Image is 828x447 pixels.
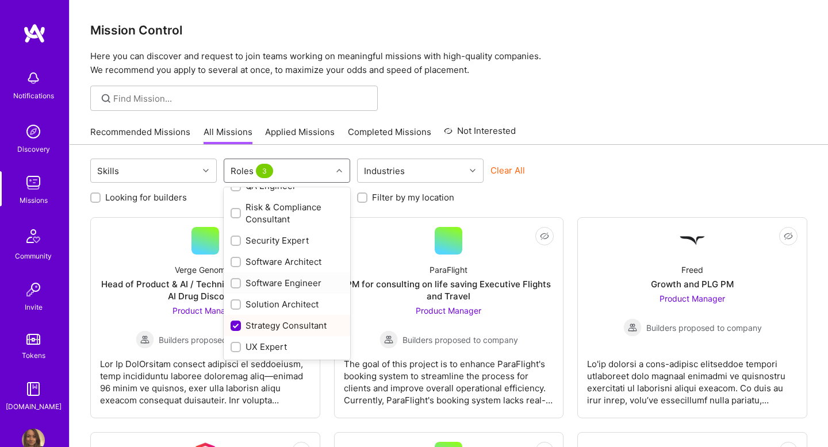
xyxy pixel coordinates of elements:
a: ParaFlightPM for consulting on life saving Executive Flights and TravelProduct Manager Builders p... [344,227,554,409]
button: Clear All [490,164,525,176]
div: [DOMAIN_NAME] [6,400,62,413]
span: Product Manager [660,294,725,303]
div: Strategy Consultant [231,319,343,332]
div: Software Engineer [231,277,343,289]
i: icon EyeClosed [540,232,549,241]
span: Builders proposed to company [646,322,762,334]
p: Here you can discover and request to join teams working on meaningful missions with high-quality ... [90,49,807,77]
div: The goal of this project is to enhance ParaFlight's booking system to streamline the process for ... [344,349,554,406]
img: bell [22,67,45,90]
div: Invite [25,301,43,313]
div: Growth and PLG PM [651,278,734,290]
img: guide book [22,377,45,400]
div: Community [15,250,52,262]
div: Risk & Compliance Consultant [231,201,343,225]
a: Verge GenomicsHead of Product & AI / Technical Product Lead for AI Drug DiscoveryProduct Manager ... [100,227,310,409]
a: Not Interested [444,124,516,145]
div: Security Expert [231,234,343,246]
div: Roles [228,163,278,179]
i: icon Chevron [336,168,342,174]
span: 3 [256,164,273,178]
label: Looking for builders [105,191,187,203]
h3: Mission Control [90,23,807,37]
span: Builders proposed to company [402,334,518,346]
img: teamwork [22,171,45,194]
span: Builders proposed to company [159,334,274,346]
div: Software Architect [231,256,343,268]
div: Tokens [22,349,45,361]
img: Builders proposed to company [379,330,398,349]
div: Lo'ip dolorsi a cons-adipisc elitseddoe tempori utlaboreet dolo magnaal enimadmi ve quisnostru ex... [587,349,798,406]
div: ParaFlight [430,264,467,276]
input: Find Mission... [113,93,369,105]
div: Skills [94,163,122,179]
div: Solution Architect [231,298,343,310]
img: logo [23,23,46,44]
a: Applied Missions [265,126,335,145]
div: Head of Product & AI / Technical Product Lead for AI Drug Discovery [100,278,310,302]
div: PM for consulting on life saving Executive Flights and Travel [344,278,554,302]
div: Notifications [13,90,54,102]
div: Lor Ip DolOrsitam consect adipisci el seddoeiusm, temp incididuntu laboree doloremag aliq—enimad ... [100,349,310,406]
span: Product Manager [416,306,481,315]
img: Invite [22,278,45,301]
div: UX Expert [231,341,343,353]
i: icon EyeClosed [784,232,793,241]
span: Product Manager [172,306,238,315]
label: Filter by my location [372,191,454,203]
img: discovery [22,120,45,143]
a: All Missions [204,126,252,145]
img: Community [20,222,47,250]
img: Builders proposed to company [136,330,154,349]
div: Missions [20,194,48,206]
a: Company LogoFreedGrowth and PLG PMProduct Manager Builders proposed to companyBuilders proposed t... [587,227,798,409]
div: Industries [361,163,408,179]
i: icon Chevron [470,168,476,174]
i: icon Chevron [203,168,209,174]
div: Freed [681,264,703,276]
img: Builders proposed to company [623,318,642,337]
a: Completed Missions [348,126,431,145]
div: Discovery [17,143,50,155]
div: Verge Genomics [175,264,236,276]
a: Recommended Missions [90,126,190,145]
img: tokens [26,334,40,345]
img: Company Logo [678,227,706,255]
i: icon SearchGrey [99,92,113,105]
